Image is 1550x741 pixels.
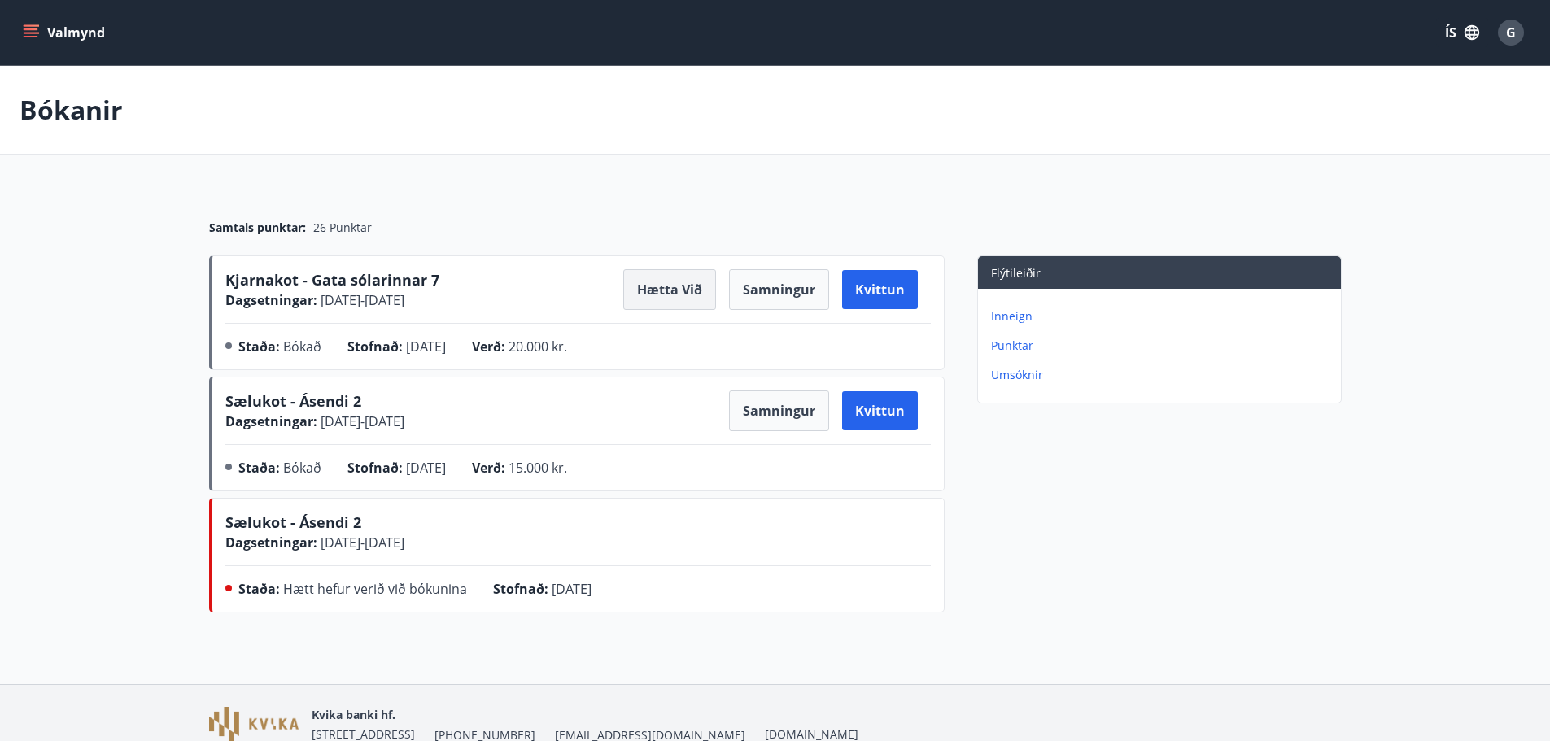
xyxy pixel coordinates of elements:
[283,459,321,477] span: Bókað
[283,338,321,355] span: Bókað
[842,270,918,309] button: Kvittun
[991,367,1334,383] p: Umsóknir
[225,391,361,411] span: Sælukot - Ásendi 2
[20,92,123,128] p: Bókanir
[623,269,716,310] button: Hætta við
[509,459,567,477] span: 15.000 kr.
[283,580,467,598] span: Hætt hefur verið við bókunina
[225,291,317,309] span: Dagsetningar :
[493,580,548,598] span: Stofnað :
[991,265,1041,281] span: Flýtileiðir
[317,412,404,430] span: [DATE] - [DATE]
[225,270,439,290] span: Kjarnakot - Gata sólarinnar 7
[991,338,1334,354] p: Punktar
[1506,24,1516,41] span: G
[842,391,918,430] button: Kvittun
[225,534,317,551] span: Dagsetningar :
[347,338,403,355] span: Stofnað :
[991,308,1334,325] p: Inneign
[472,338,505,355] span: Verð :
[472,459,505,477] span: Verð :
[552,580,592,598] span: [DATE]
[1436,18,1488,47] button: ÍS
[225,412,317,430] span: Dagsetningar :
[317,291,404,309] span: [DATE] - [DATE]
[312,707,395,722] span: Kvika banki hf.
[238,580,280,598] span: Staða :
[347,459,403,477] span: Stofnað :
[309,220,372,236] span: -26 Punktar
[209,220,306,236] span: Samtals punktar :
[729,269,829,310] button: Samningur
[20,18,111,47] button: menu
[1491,13,1530,52] button: G
[238,338,280,355] span: Staða :
[317,534,404,551] span: [DATE] - [DATE]
[406,459,446,477] span: [DATE]
[509,338,567,355] span: 20.000 kr.
[406,338,446,355] span: [DATE]
[238,459,280,477] span: Staða :
[729,390,829,431] button: Samningur
[225,512,361,532] span: Sælukot - Ásendi 2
